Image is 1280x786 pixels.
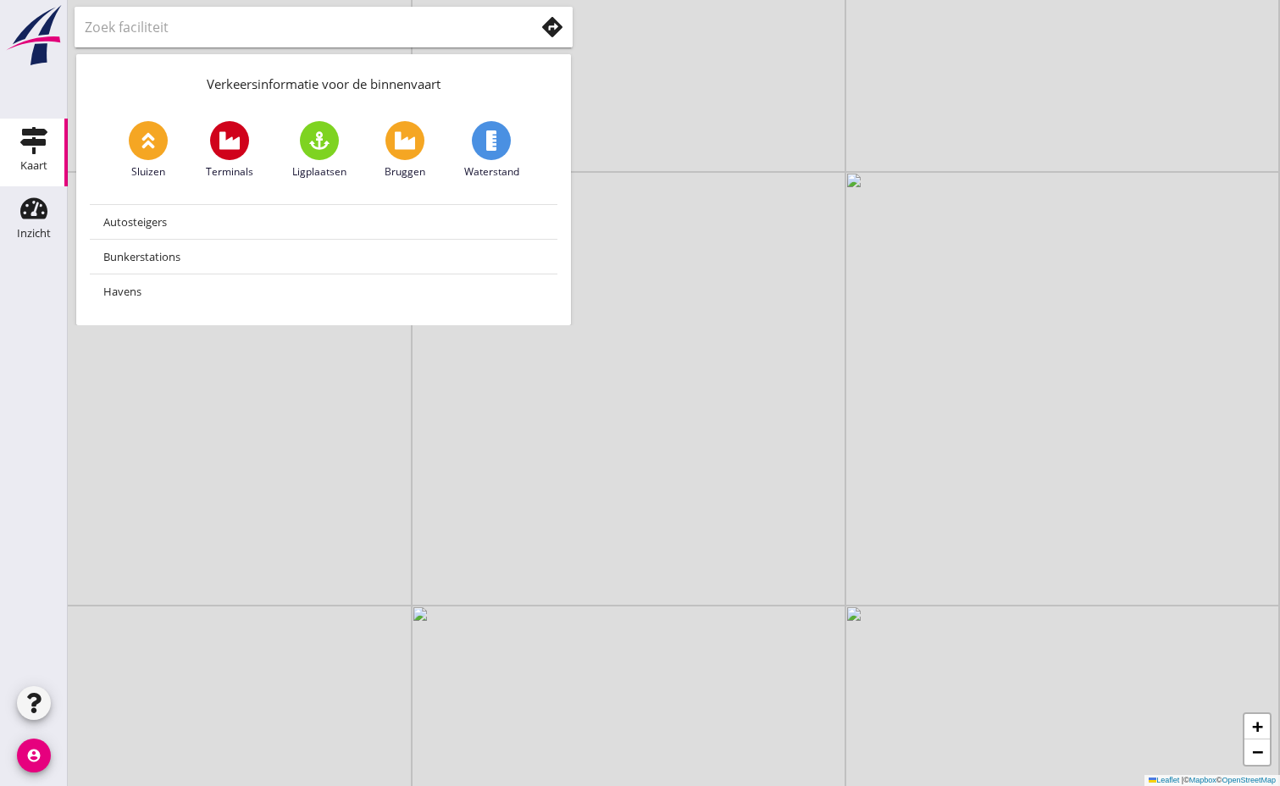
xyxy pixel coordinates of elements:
[1182,776,1183,784] span: |
[103,281,544,302] div: Havens
[85,14,511,41] input: Zoek faciliteit
[76,54,571,108] div: Verkeersinformatie voor de binnenvaart
[464,121,519,180] a: Waterstand
[131,164,165,180] span: Sluizen
[1252,716,1263,737] span: +
[1252,741,1263,762] span: −
[103,246,544,267] div: Bunkerstations
[206,121,253,180] a: Terminals
[292,164,346,180] span: Ligplaatsen
[464,164,519,180] span: Waterstand
[206,164,253,180] span: Terminals
[17,739,51,772] i: account_circle
[3,4,64,67] img: logo-small.a267ee39.svg
[1189,776,1216,784] a: Mapbox
[1222,776,1276,784] a: OpenStreetMap
[1149,776,1179,784] a: Leaflet
[17,228,51,239] div: Inzicht
[385,164,425,180] span: Bruggen
[20,160,47,171] div: Kaart
[129,121,168,180] a: Sluizen
[1144,775,1280,786] div: © ©
[1244,739,1270,765] a: Zoom out
[1244,714,1270,739] a: Zoom in
[103,212,544,232] div: Autosteigers
[292,121,346,180] a: Ligplaatsen
[385,121,425,180] a: Bruggen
